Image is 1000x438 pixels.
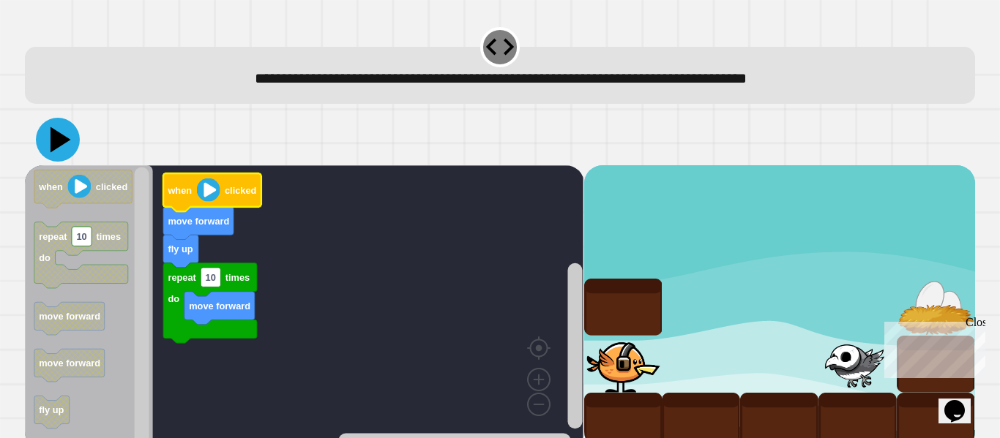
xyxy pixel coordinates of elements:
[189,301,250,311] text: move forward
[225,185,256,196] text: clicked
[939,380,985,423] iframe: chat widget
[39,231,67,242] text: repeat
[39,404,64,415] text: fly up
[168,216,230,227] text: move forward
[77,231,87,242] text: 10
[168,185,193,196] text: when
[225,272,250,283] text: times
[6,6,101,93] div: Chat with us now!Close
[168,293,180,304] text: do
[39,358,100,369] text: move forward
[168,272,197,283] text: repeat
[168,243,193,254] text: fly up
[206,272,216,283] text: 10
[97,231,121,242] text: times
[38,181,63,192] text: when
[96,181,127,192] text: clicked
[39,311,100,322] text: move forward
[39,252,51,263] text: do
[878,316,985,378] iframe: chat widget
